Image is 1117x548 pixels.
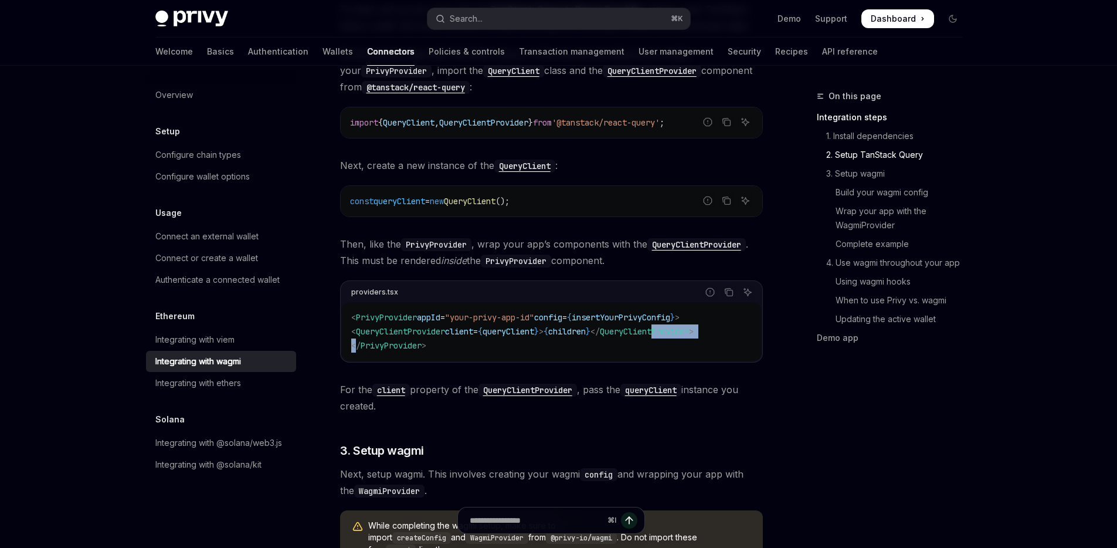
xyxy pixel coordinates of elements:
a: 1. Install dependencies [817,127,972,146]
button: Copy the contents from the code block [721,285,736,300]
span: '@tanstack/react-query' [552,117,660,128]
button: Copy the contents from the code block [719,193,734,208]
a: Connectors [367,38,415,66]
span: "your-privy-app-id" [445,312,534,323]
a: Integrating with viem [146,329,296,350]
button: Report incorrect code [700,114,715,130]
a: QueryClient [483,65,544,76]
span: , [434,117,439,128]
a: Security [728,38,761,66]
a: API reference [822,38,878,66]
span: { [478,326,483,337]
a: Updating the active wallet [817,310,972,329]
span: QueryClientProvider [439,117,528,128]
a: QueryClientProvider [647,238,746,250]
a: 4. Use wagmi throughout your app [817,253,972,272]
a: Policies & controls [429,38,505,66]
a: Configure chain types [146,144,296,165]
h5: Ethereum [155,309,195,323]
span: QueryClient [444,196,495,207]
span: = [562,312,567,323]
span: PrivyProvider [356,312,417,323]
div: Integrating with viem [155,333,235,347]
a: QueryClientProvider [478,384,577,395]
div: Connect an external wallet [155,229,259,243]
a: Integrating with wagmi [146,351,296,372]
a: Wallets [322,38,353,66]
span: from [533,117,552,128]
button: Ask AI [738,193,753,208]
code: QueryClientProvider [647,238,746,251]
a: @tanstack/react-query [362,81,470,93]
code: QueryClientProvider [478,384,577,397]
a: QueryClient [494,160,555,171]
span: insertYourPrivyConfig [572,312,670,323]
a: client [372,384,410,395]
button: Copy the contents from the code block [719,114,734,130]
span: config [534,312,562,323]
span: = [440,312,445,323]
span: > [422,340,426,351]
a: Transaction management [519,38,624,66]
div: Overview [155,88,193,102]
span: } [528,117,533,128]
a: Authenticate a connected wallet [146,269,296,290]
span: On this page [829,89,881,103]
div: Integrating with wagmi [155,354,241,368]
span: > [675,312,680,323]
span: new [430,196,444,207]
button: Ask AI [738,114,753,130]
span: To set up your app with TanStack Query, in the component where you render your , import the class... [340,46,763,95]
span: ⌘ K [671,14,683,23]
div: Connect or create a wallet [155,251,258,265]
a: Configure wallet options [146,166,296,187]
a: queryClient [620,384,681,395]
span: > [689,326,694,337]
span: Next, setup wagmi. This involves creating your wagmi and wrapping your app with the . [340,466,763,499]
span: </ [590,326,600,337]
a: When to use Privy vs. wagmi [817,291,972,310]
input: Ask a question... [470,508,603,533]
div: Configure wallet options [155,170,250,184]
code: PrivyProvider [401,238,471,251]
span: For the property of the , pass the instance you created. [340,381,763,414]
button: Send message [621,512,637,529]
span: 3. Setup wagmi [340,442,424,459]
a: Connect or create a wallet [146,248,296,269]
span: } [670,312,675,323]
a: Dashboard [861,9,934,28]
a: 2. Setup TanStack Query [817,146,972,164]
span: import [350,117,378,128]
span: > [539,326,544,337]
span: queryClient [483,326,534,337]
a: QueryClientProvider [603,65,701,76]
a: Using wagmi hooks [817,272,972,291]
span: < [351,326,356,337]
code: PrivyProvider [361,65,432,77]
span: } [586,326,590,337]
a: Welcome [155,38,193,66]
span: Then, like the , wrap your app’s components with the . This must be rendered the component. [340,236,763,269]
a: Support [815,13,847,25]
span: QueryClient [383,117,434,128]
a: Build your wagmi config [817,183,972,202]
h5: Usage [155,206,182,220]
code: @tanstack/react-query [362,81,470,94]
span: Dashboard [871,13,916,25]
span: const [350,196,374,207]
div: Configure chain types [155,148,241,162]
button: Ask AI [740,285,755,300]
code: QueryClient [494,160,555,172]
div: Integrating with @solana/web3.js [155,436,282,450]
a: Integrating with @solana/kit [146,454,296,475]
div: Authenticate a connected wallet [155,273,280,287]
button: Toggle dark mode [943,9,962,28]
span: = [473,326,478,337]
em: inside [441,255,467,266]
code: config [580,468,617,481]
a: Demo [778,13,801,25]
h5: Setup [155,124,180,138]
span: PrivyProvider [361,340,422,351]
button: Report incorrect code [702,285,718,300]
a: Integrating with @solana/web3.js [146,432,296,454]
